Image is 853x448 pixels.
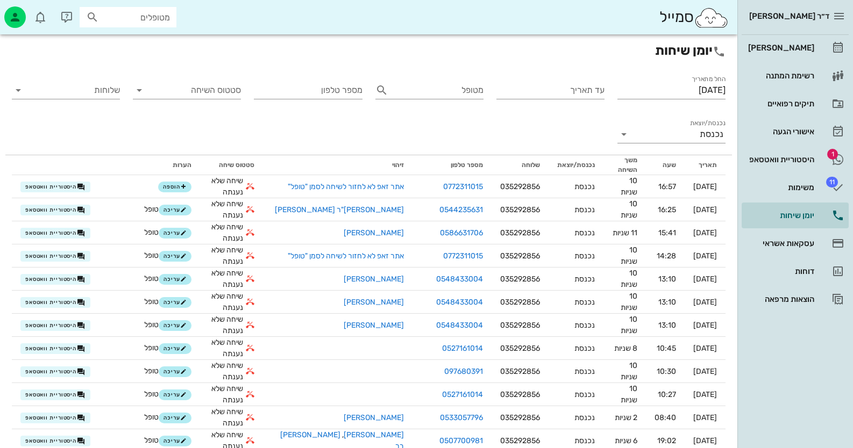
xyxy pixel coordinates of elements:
span: שיחה שלא נענתה [209,268,243,290]
span: 10 שניות [621,315,637,335]
span: תג [32,9,38,15]
span: עריכה [164,345,187,352]
a: 0548433004 [436,273,483,285]
span: נכנסת [574,182,595,191]
span: 15:41 [658,228,676,237]
span: תאריך [699,161,717,169]
span: טופל [144,389,159,399]
span: זיהוי [392,161,404,169]
span: היסטוריית וואטסאפ [25,391,86,399]
span: ד״ר [PERSON_NAME] [749,11,829,21]
span: 10 שניות [621,176,637,197]
button: היסטוריית וואטסאפ [20,343,90,354]
a: 0527161014 [442,389,483,400]
span: נכנסת/יוצאת [557,161,595,169]
span: היסטוריית וואטסאפ [25,321,86,330]
span: [DATE] [693,251,717,261]
span: שיחה שלא נענתה [209,360,243,382]
a: 0544235631 [439,204,483,215]
button: עריכה [159,343,191,354]
span: עריכה [164,368,187,375]
a: [PERSON_NAME] [344,321,404,330]
span: טופל [144,320,159,329]
div: עסקאות אשראי [746,239,814,248]
button: עריכה [159,366,191,377]
a: 0533057796 [440,412,483,423]
span: 6 שניות [615,436,637,445]
th: זיהוי [263,155,412,175]
span: עריכה [164,207,187,213]
span: נכנסת [574,321,595,330]
div: היסטוריית וואטסאפ [746,155,814,164]
th: שלוחה [492,155,549,175]
span: טופל [144,297,159,306]
a: 0548433004 [436,320,483,331]
a: [PERSON_NAME] [340,430,404,439]
label: נכנסת/יוצאת [690,119,726,127]
a: דוחות [742,258,849,284]
span: טופל [144,436,159,445]
th: משך השיחה [603,155,646,175]
span: 035292856 [500,251,540,261]
button: היסטוריית וואטסאפ [20,251,90,262]
span: טופל [144,251,159,260]
span: 035292856 [500,274,540,284]
span: 035292856 [500,436,540,445]
span: היסטוריית וואטסאפ [25,229,86,237]
span: 035292856 [500,228,540,237]
a: הוצאות מרפאה [742,286,849,312]
span: עריכה [164,299,187,306]
span: שיחה שלא נענתה [209,314,243,336]
span: טופל [144,413,159,422]
a: [PERSON_NAME] [344,298,404,307]
div: תיקים רפואיים [746,99,814,108]
span: [DATE] [693,436,717,445]
button: עריכה [159,436,191,446]
img: SmileCloud logo [694,7,729,28]
span: נכנסת [574,298,595,307]
span: סטטוס שיחה [219,161,254,169]
button: עריכה [159,413,191,423]
button: עריכה [159,205,191,215]
span: נכנסת [574,251,595,261]
a: 0586631706 [440,227,483,239]
span: נכנסת [574,436,595,445]
span: 10 שניות [621,292,637,312]
a: [PERSON_NAME] [344,228,404,237]
th: שעה [646,155,685,175]
div: משימות [746,183,814,192]
a: 097680391 [444,366,483,377]
span: טופל [144,366,159,375]
div: נכנסת/יוצאתנכנסת [617,126,726,143]
span: תג [826,177,838,187]
span: עריכה [164,438,187,444]
span: [DATE] [693,298,717,307]
span: 13:10 [658,298,676,307]
span: עריכה [164,415,187,421]
span: 10 שניות [621,361,637,381]
span: 08:40 [655,413,676,422]
span: 16:25 [658,205,676,214]
span: נכנסת [574,413,595,422]
span: מספר טלפון [451,161,483,169]
th: תאריך [685,155,726,175]
span: היסטוריית וואטסאפ [25,206,86,214]
span: 035292856 [500,344,540,353]
span: עריכה [164,253,187,259]
a: [PERSON_NAME]"ר [PERSON_NAME] [275,205,404,214]
div: סטטוס השיחה [133,82,241,99]
button: היסטוריית וואטסאפ [20,205,90,215]
span: טופל [144,274,159,283]
span: עריכה [164,322,187,329]
th: הערות [99,155,200,175]
span: [DATE] [693,274,717,284]
span: שיחה שלא נענתה [209,406,243,429]
a: אתר זאפ לא לחזור לשיחה לסמן "טופל" [288,182,404,191]
span: היסטוריית וואטסאפ [25,367,86,376]
span: 2 שניות [615,413,637,422]
a: תיקים רפואיים [742,91,849,117]
div: יומן שיחות [746,211,814,220]
span: 10:27 [658,390,676,399]
span: 10 שניות [621,384,637,404]
span: 035292856 [500,413,540,422]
